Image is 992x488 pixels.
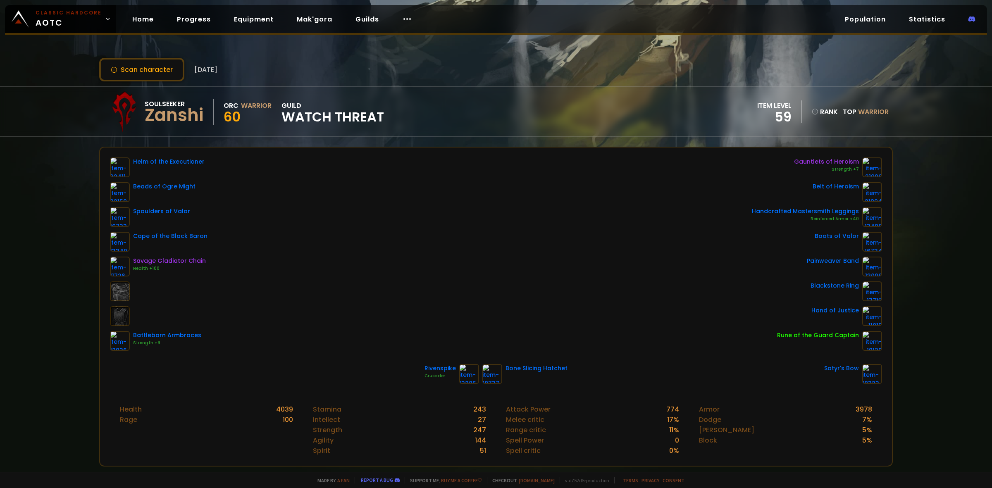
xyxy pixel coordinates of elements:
span: [DATE] [194,64,217,75]
img: item-16733 [110,207,130,227]
div: Attack Power [506,404,551,414]
img: item-16734 [862,232,882,252]
div: 11 % [669,425,679,435]
a: Home [126,11,160,28]
div: Crusader [424,373,456,379]
img: item-18737 [482,364,502,384]
img: item-13098 [862,257,882,276]
div: 100 [283,414,293,425]
span: Checkout [487,477,555,483]
div: Melee critic [506,414,544,425]
div: Block [699,435,717,445]
img: item-22411 [110,157,130,177]
a: Consent [663,477,684,483]
span: 60 [224,107,241,126]
div: Health [120,404,142,414]
img: item-13340 [110,232,130,252]
span: Support me, [405,477,482,483]
a: Terms [623,477,638,483]
span: Watch Threat [281,111,384,123]
span: v. d752d5 - production [560,477,609,483]
div: Helm of the Executioner [133,157,205,166]
img: item-22150 [110,182,130,202]
small: Classic Hardcore [36,9,102,17]
div: 144 [475,435,486,445]
div: guild [281,100,384,123]
div: Stamina [313,404,341,414]
button: Scan character [99,58,184,81]
div: Savage Gladiator Chain [133,257,206,265]
span: Warrior [858,107,889,117]
div: 0 [675,435,679,445]
div: Battleborn Armbraces [133,331,201,340]
div: Hand of Justice [811,306,859,315]
div: Beads of Ogre Might [133,182,196,191]
div: Armor [699,404,720,414]
a: Statistics [902,11,952,28]
div: Health +100 [133,265,206,272]
a: [DOMAIN_NAME] [519,477,555,483]
div: Soulseeker [145,99,203,109]
div: Gauntlets of Heroism [794,157,859,166]
a: Guilds [349,11,386,28]
div: 4039 [276,404,293,414]
img: item-11815 [862,306,882,326]
a: Population [838,11,892,28]
div: Strength [313,425,342,435]
div: Belt of Heroism [813,182,859,191]
div: 3978 [856,404,872,414]
div: Cape of the Black Baron [133,232,207,240]
a: Privacy [641,477,659,483]
a: Classic HardcoreAOTC [5,5,116,33]
div: Spell Power [506,435,544,445]
div: Warrior [241,100,272,111]
a: a fan [337,477,350,483]
div: Satyr's Bow [824,364,859,373]
div: 243 [473,404,486,414]
div: Spaulders of Valor [133,207,190,216]
div: Handcrafted Mastersmith Leggings [752,207,859,216]
div: Zanshi [145,109,203,121]
div: Dodge [699,414,721,425]
div: Top [843,107,889,117]
img: item-21998 [862,157,882,177]
span: AOTC [36,9,102,29]
div: [PERSON_NAME] [699,425,754,435]
div: Bone Slicing Hatchet [506,364,568,373]
a: Progress [170,11,217,28]
img: item-13286 [459,364,479,384]
span: Made by [312,477,350,483]
div: 51 [480,445,486,456]
img: item-21994 [862,182,882,202]
div: Strength +9 [133,340,201,346]
div: 27 [478,414,486,425]
img: item-11726 [110,257,130,276]
div: Agility [313,435,334,445]
div: Painweaver Band [807,257,859,265]
div: Range critic [506,425,546,435]
img: item-18323 [862,364,882,384]
div: 0 % [669,445,679,456]
div: 59 [757,111,792,123]
img: item-13498 [862,207,882,227]
div: Spirit [313,445,330,456]
div: Orc [224,100,238,111]
div: 7 % [862,414,872,425]
div: Rivenspike [424,364,456,373]
div: 774 [666,404,679,414]
div: 5 % [862,435,872,445]
div: Strength +7 [794,166,859,173]
div: Blackstone Ring [811,281,859,290]
div: Reinforced Armor +40 [752,216,859,222]
div: 247 [473,425,486,435]
div: Rage [120,414,137,425]
a: Buy me a coffee [441,477,482,483]
div: rank [812,107,838,117]
div: Spell critic [506,445,541,456]
div: item level [757,100,792,111]
a: Equipment [227,11,280,28]
a: Mak'gora [290,11,339,28]
div: Rune of the Guard Captain [777,331,859,340]
img: item-17713 [862,281,882,301]
div: 5 % [862,425,872,435]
